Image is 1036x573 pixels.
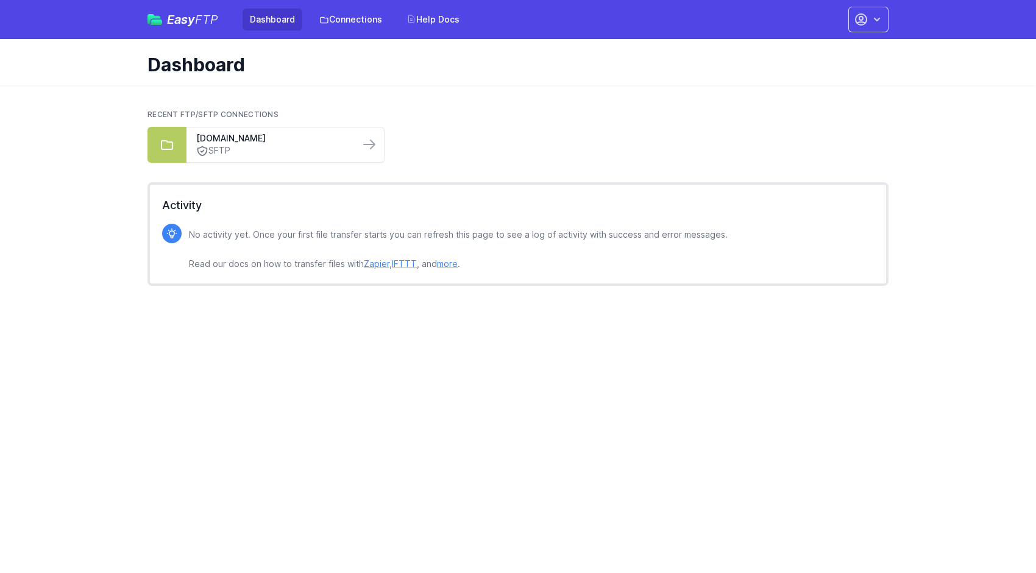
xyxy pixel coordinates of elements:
a: IFTTT [392,258,417,269]
a: [DOMAIN_NAME] [196,132,350,144]
img: easyftp_logo.png [147,14,162,25]
p: No activity yet. Once your first file transfer starts you can refresh this page to see a log of a... [189,227,728,271]
a: Dashboard [243,9,302,30]
span: FTP [195,12,218,27]
a: more [437,258,458,269]
a: Help Docs [399,9,467,30]
h2: Recent FTP/SFTP Connections [147,110,889,119]
a: SFTP [196,144,350,157]
a: Zapier [364,258,389,269]
span: Easy [167,13,218,26]
h1: Dashboard [147,54,879,76]
a: EasyFTP [147,13,218,26]
h2: Activity [162,197,874,214]
a: Connections [312,9,389,30]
